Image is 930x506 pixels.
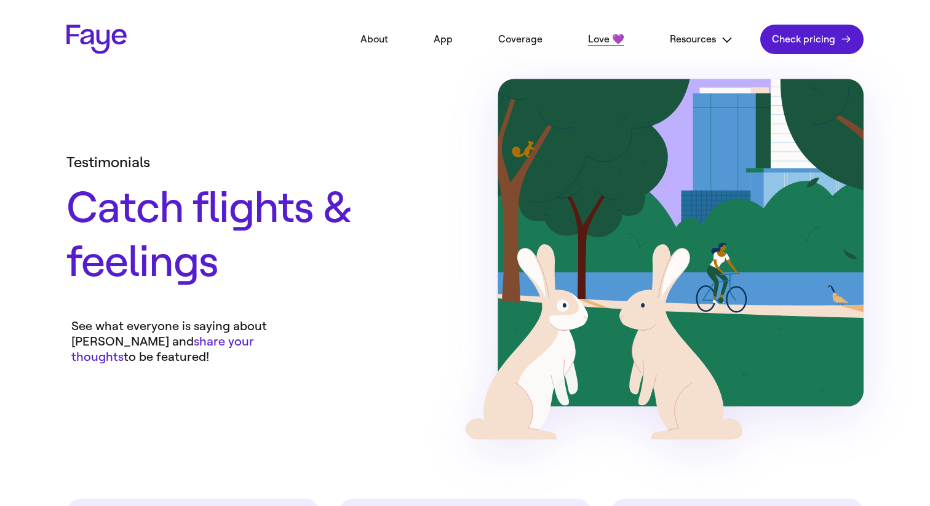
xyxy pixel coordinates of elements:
p: See what everyone is saying about [PERSON_NAME] and to be featured! [66,318,303,365]
h1: Catch flights & feelings [66,181,450,289]
a: App [415,26,471,53]
p: Testimonials [66,153,450,172]
button: Resources [651,26,752,53]
a: Check pricing [760,25,864,54]
a: Coverage [480,26,561,53]
a: About [342,26,407,53]
a: Faye Logo [66,25,127,54]
a: share your thoughts [71,334,254,364]
a: Love 💜 [570,26,643,53]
